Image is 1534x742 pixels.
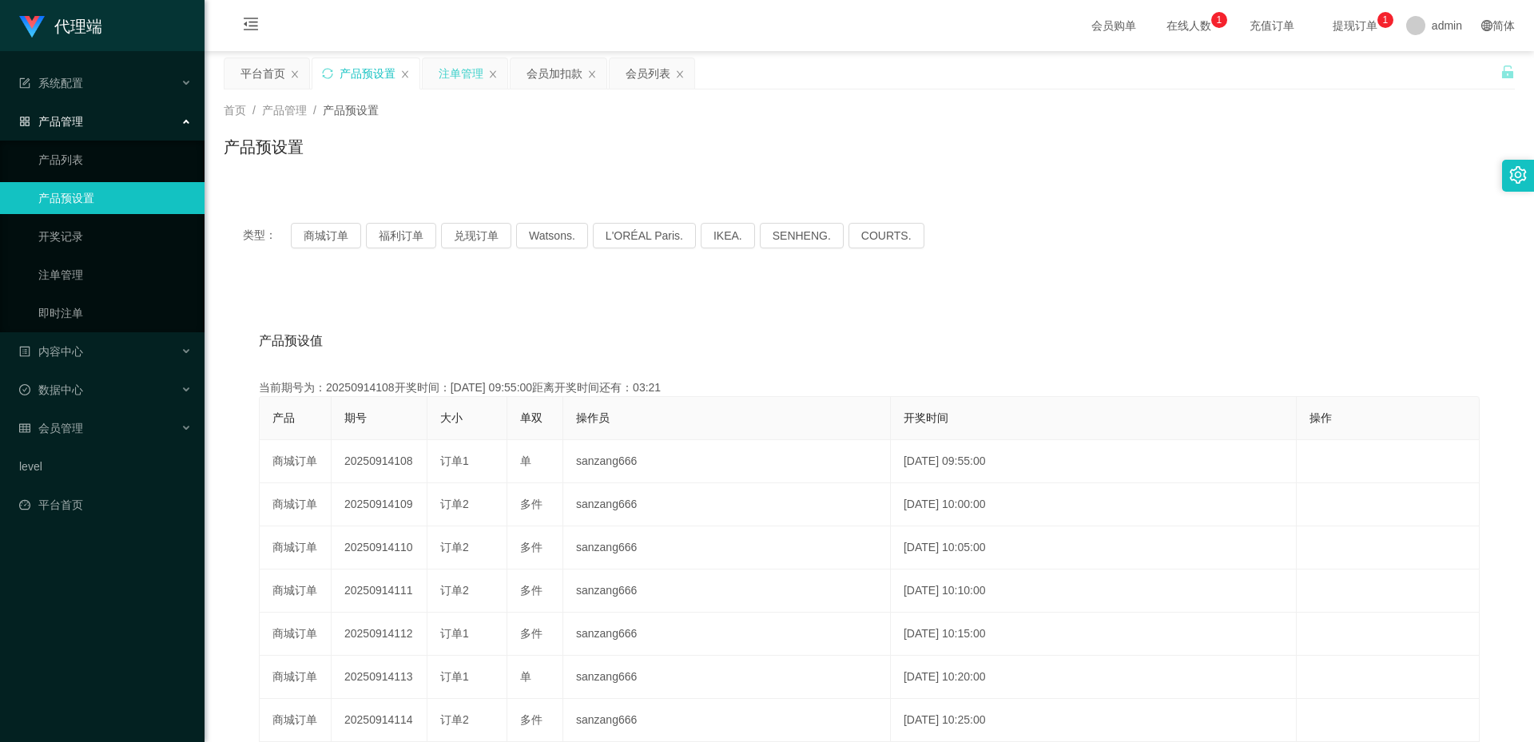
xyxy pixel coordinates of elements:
[19,77,30,89] i: 图标: form
[332,526,427,569] td: 20250914110
[593,223,696,248] button: L'ORÉAL Paris.
[1211,12,1227,28] sup: 1
[19,16,45,38] img: logo.9652507e.png
[520,670,531,683] span: 单
[1383,12,1389,28] p: 1
[291,223,361,248] button: 商城订单
[323,104,379,117] span: 产品预设置
[332,656,427,699] td: 20250914113
[38,182,192,214] a: 产品预设置
[19,345,83,358] span: 内容中心
[252,104,256,117] span: /
[224,104,246,117] span: 首页
[262,104,307,117] span: 产品管理
[891,699,1297,742] td: [DATE] 10:25:00
[19,423,30,434] i: 图标: table
[260,483,332,526] td: 商城订单
[440,584,469,597] span: 订单2
[1309,411,1332,424] span: 操作
[675,69,685,79] i: 图标: close
[626,58,670,89] div: 会员列表
[1325,20,1385,31] span: 提现订单
[701,223,755,248] button: IKEA.
[520,713,542,726] span: 多件
[19,115,83,128] span: 产品管理
[1509,166,1527,184] i: 图标: setting
[587,69,597,79] i: 图标: close
[290,69,300,79] i: 图标: close
[440,627,469,640] span: 订单1
[259,331,323,351] span: 产品预设值
[38,259,192,291] a: 注单管理
[332,613,427,656] td: 20250914112
[1158,20,1219,31] span: 在线人数
[563,699,891,742] td: sanzang666
[891,440,1297,483] td: [DATE] 09:55:00
[520,541,542,554] span: 多件
[272,411,295,424] span: 产品
[891,526,1297,569] td: [DATE] 10:05:00
[520,498,542,510] span: 多件
[1377,12,1393,28] sup: 1
[904,411,948,424] span: 开奖时间
[322,68,333,79] i: 图标: sync
[340,58,395,89] div: 产品预设置
[891,656,1297,699] td: [DATE] 10:20:00
[891,613,1297,656] td: [DATE] 10:15:00
[1242,20,1302,31] span: 充值订单
[488,69,498,79] i: 图标: close
[19,450,192,482] a: level
[891,569,1297,613] td: [DATE] 10:10:00
[760,223,844,248] button: SENHENG.
[243,223,291,248] span: 类型：
[520,584,542,597] span: 多件
[260,440,332,483] td: 商城订单
[19,77,83,89] span: 系统配置
[332,699,427,742] td: 20250914114
[520,411,542,424] span: 单双
[440,411,463,424] span: 大小
[1217,12,1222,28] p: 1
[520,454,531,467] span: 单
[563,526,891,569] td: sanzang666
[19,19,102,32] a: 代理端
[440,541,469,554] span: 订单2
[520,627,542,640] span: 多件
[440,670,469,683] span: 订单1
[19,346,30,357] i: 图标: profile
[19,116,30,127] i: 图标: appstore-o
[576,411,610,424] span: 操作员
[563,656,891,699] td: sanzang666
[563,483,891,526] td: sanzang666
[440,454,469,467] span: 订单1
[516,223,588,248] button: Watsons.
[260,699,332,742] td: 商城订单
[260,526,332,569] td: 商城订单
[38,297,192,329] a: 即时注单
[440,713,469,726] span: 订单2
[260,569,332,613] td: 商城订单
[240,58,285,89] div: 平台首页
[313,104,316,117] span: /
[19,422,83,434] span: 会员管理
[259,379,1480,396] div: 当前期号为：20250914108开奖时间：[DATE] 09:55:00距离开奖时间还有：03:21
[563,440,891,483] td: sanzang666
[38,220,192,252] a: 开奖记录
[563,613,891,656] td: sanzang666
[441,223,511,248] button: 兑现订单
[366,223,436,248] button: 福利订单
[440,498,469,510] span: 订单2
[332,440,427,483] td: 20250914108
[19,384,30,395] i: 图标: check-circle-o
[1481,20,1492,31] i: 图标: global
[332,569,427,613] td: 20250914111
[260,613,332,656] td: 商城订单
[563,569,891,613] td: sanzang666
[19,489,192,521] a: 图标: dashboard平台首页
[891,483,1297,526] td: [DATE] 10:00:00
[224,135,304,159] h1: 产品预设置
[38,144,192,176] a: 产品列表
[19,383,83,396] span: 数据中心
[848,223,924,248] button: COURTS.
[224,1,278,52] i: 图标: menu-fold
